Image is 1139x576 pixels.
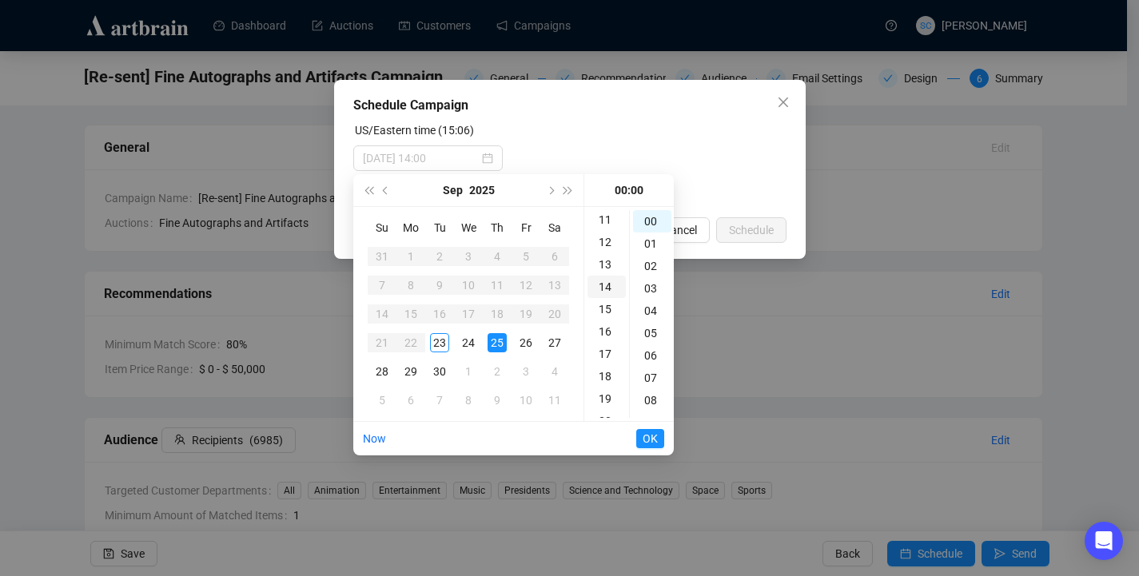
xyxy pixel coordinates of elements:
[483,271,512,300] td: 2025-09-11
[396,386,425,415] td: 2025-10-06
[368,271,396,300] td: 2025-09-07
[454,357,483,386] td: 2025-10-01
[545,391,564,410] div: 11
[430,304,449,324] div: 16
[545,304,564,324] div: 20
[540,328,569,357] td: 2025-09-27
[587,320,626,343] div: 16
[587,365,626,387] div: 18
[716,217,787,243] button: Schedule
[516,362,536,381] div: 3
[545,362,564,381] div: 4
[430,247,449,266] div: 2
[483,242,512,271] td: 2025-09-04
[372,333,392,352] div: 21
[368,242,396,271] td: 2025-08-31
[459,276,478,295] div: 10
[516,391,536,410] div: 10
[401,391,420,410] div: 6
[512,300,540,328] td: 2025-09-19
[401,304,420,324] div: 15
[454,386,483,415] td: 2025-10-08
[454,328,483,357] td: 2025-09-24
[454,242,483,271] td: 2025-09-03
[512,386,540,415] td: 2025-10-10
[401,247,420,266] div: 1
[372,391,392,410] div: 5
[587,231,626,253] div: 12
[633,210,671,232] div: 00
[633,367,671,389] div: 07
[430,333,449,352] div: 23
[663,221,697,239] span: Cancel
[516,247,536,266] div: 5
[396,357,425,386] td: 2025-09-29
[459,333,478,352] div: 24
[363,432,386,445] a: Now
[540,242,569,271] td: 2025-09-06
[587,276,626,298] div: 14
[633,277,671,300] div: 03
[545,247,564,266] div: 6
[540,300,569,328] td: 2025-09-20
[430,276,449,295] div: 9
[516,304,536,324] div: 19
[372,304,392,324] div: 14
[512,357,540,386] td: 2025-10-03
[560,174,577,206] button: Next year (Control + right)
[443,174,463,206] button: Choose a month
[587,253,626,276] div: 13
[368,300,396,328] td: 2025-09-14
[540,271,569,300] td: 2025-09-13
[483,213,512,242] th: Th
[368,328,396,357] td: 2025-09-21
[488,391,507,410] div: 9
[430,362,449,381] div: 30
[396,328,425,357] td: 2025-09-22
[545,333,564,352] div: 27
[540,357,569,386] td: 2025-10-04
[633,232,671,255] div: 01
[396,271,425,300] td: 2025-09-08
[488,247,507,266] div: 4
[512,213,540,242] th: Fr
[771,89,796,115] button: Close
[587,298,626,320] div: 15
[425,242,454,271] td: 2025-09-02
[396,300,425,328] td: 2025-09-15
[633,411,671,434] div: 09
[633,322,671,344] div: 05
[633,389,671,411] div: 08
[488,333,507,352] div: 25
[360,174,377,206] button: Last year (Control + left)
[401,333,420,352] div: 22
[368,357,396,386] td: 2025-09-28
[483,300,512,328] td: 2025-09-18
[425,357,454,386] td: 2025-09-30
[516,276,536,295] div: 12
[633,300,671,322] div: 04
[459,362,478,381] div: 1
[483,357,512,386] td: 2025-10-02
[512,242,540,271] td: 2025-09-05
[483,386,512,415] td: 2025-10-09
[483,328,512,357] td: 2025-09-25
[540,213,569,242] th: Sa
[643,423,658,454] span: OK
[454,271,483,300] td: 2025-09-10
[545,276,564,295] div: 13
[396,242,425,271] td: 2025-09-01
[540,386,569,415] td: 2025-10-11
[355,124,474,137] label: US/Eastern time (15:06)
[587,410,626,432] div: 20
[454,213,483,242] th: We
[368,213,396,242] th: Su
[368,386,396,415] td: 2025-10-05
[372,276,392,295] div: 7
[425,271,454,300] td: 2025-09-09
[587,343,626,365] div: 17
[425,213,454,242] th: Tu
[372,362,392,381] div: 28
[401,362,420,381] div: 29
[401,276,420,295] div: 8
